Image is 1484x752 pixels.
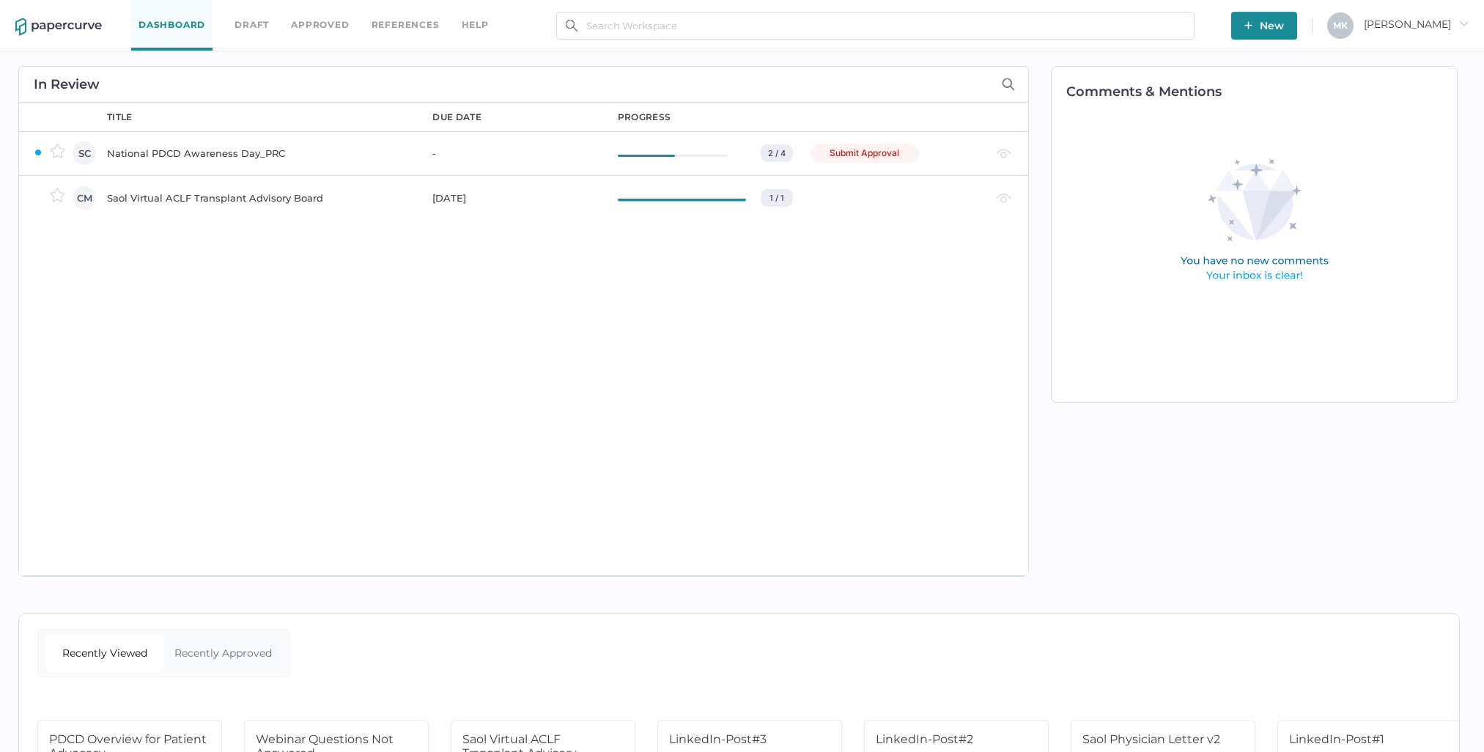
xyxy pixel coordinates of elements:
[432,189,599,207] div: [DATE]
[669,732,767,746] span: LinkedIn-Post#3
[34,148,43,157] img: ZaPP2z7XVwAAAABJRU5ErkJggg==
[1244,12,1284,40] span: New
[761,144,793,162] div: 2 / 4
[107,111,133,124] div: title
[618,111,671,124] div: progress
[1066,85,1457,98] h2: Comments & Mentions
[50,144,65,158] img: star-inactive.70f2008a.svg
[372,17,440,33] a: References
[556,12,1195,40] input: Search Workspace
[811,144,919,163] div: Submit Approval
[462,17,489,33] div: help
[566,20,577,32] img: search.bf03fe8b.svg
[107,144,415,162] div: National PDCD Awareness Day_PRC
[291,17,349,33] a: Approved
[164,634,283,672] div: Recently Approved
[34,78,100,91] h2: In Review
[1364,18,1469,31] span: [PERSON_NAME]
[1289,732,1384,746] span: LinkedIn-Post#1
[1231,12,1297,40] button: New
[73,141,96,165] div: SC
[1002,78,1015,91] img: search-icon-expand.c6106642.svg
[996,193,1011,203] img: eye-light-gray.b6d092a5.svg
[107,189,415,207] div: Saol Virtual ACLF Transplant Advisory Board
[432,111,481,124] div: due date
[418,131,602,175] td: -
[1082,732,1220,746] span: Saol Physician Letter v2
[1458,18,1469,29] i: arrow_right
[1244,21,1252,29] img: plus-white.e19ec114.svg
[876,732,973,746] span: LinkedIn-Post#2
[761,189,793,207] div: 1 / 1
[235,17,269,33] a: Draft
[73,186,96,210] div: CM
[1149,147,1360,295] img: comments-empty-state.0193fcf7.svg
[1333,20,1348,31] span: M K
[996,149,1011,158] img: eye-light-gray.b6d092a5.svg
[15,18,102,36] img: papercurve-logo-colour.7244d18c.svg
[50,188,65,202] img: star-inactive.70f2008a.svg
[45,634,164,672] div: Recently Viewed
